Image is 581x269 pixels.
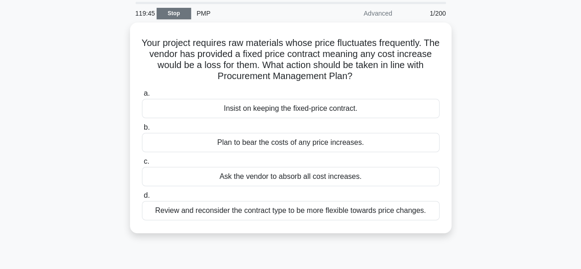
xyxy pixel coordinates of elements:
div: 119:45 [130,4,157,23]
div: PMP [191,4,317,23]
span: c. [144,157,149,165]
div: Advanced [317,4,398,23]
h5: Your project requires raw materials whose price fluctuates frequently. The vendor has provided a ... [141,37,440,82]
div: Review and reconsider the contract type to be more flexible towards price changes. [142,201,440,220]
span: d. [144,191,150,199]
div: Ask the vendor to absorb all cost increases. [142,167,440,186]
span: b. [144,123,150,131]
div: Insist on keeping the fixed-price contract. [142,99,440,118]
div: 1/200 [398,4,451,23]
div: Plan to bear the costs of any price increases. [142,133,440,152]
span: a. [144,89,150,97]
a: Stop [157,8,191,19]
